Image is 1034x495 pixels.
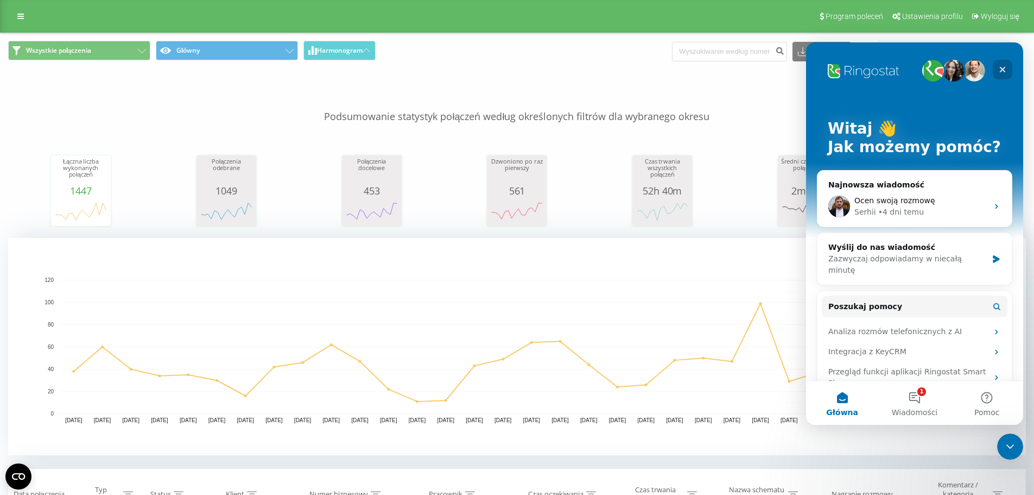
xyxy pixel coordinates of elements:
[54,158,108,185] div: Łączna liczba wykonanych połączeń
[672,42,787,61] input: Wyszukiwanie według numeru
[345,196,399,229] svg: A chart.
[48,344,54,350] text: 60
[323,417,340,423] text: [DATE]
[345,158,399,185] div: Połączenia docelowe
[294,417,312,423] text: [DATE]
[490,158,544,185] div: Dzwoniono po raz pierwszy
[45,299,54,305] text: 100
[351,417,369,423] text: [DATE]
[792,42,851,61] button: Eksport
[695,417,712,423] text: [DATE]
[902,12,963,21] span: Ustawienia profilu
[635,158,689,185] div: Czas trwania wszystkich połączeń
[151,417,168,423] text: [DATE]
[54,196,108,229] svg: A chart.
[752,417,769,423] text: [DATE]
[237,417,254,423] text: [DATE]
[494,417,512,423] text: [DATE]
[48,389,54,394] text: 20
[637,417,655,423] text: [DATE]
[265,417,283,423] text: [DATE]
[781,185,835,196] div: 2m 11s
[724,417,741,423] text: [DATE]
[635,185,689,196] div: 52h 40m
[199,196,253,229] svg: A chart.
[8,238,1026,455] svg: A chart.
[997,434,1023,460] iframe: Intercom live chat
[156,41,298,60] button: Główny
[551,417,569,423] text: [DATE]
[635,196,689,229] svg: A chart.
[50,411,54,417] text: 0
[8,88,1026,124] p: Podsumowanie statystyk połączeń według określonych filtrów dla wybranego okresu
[466,417,483,423] text: [DATE]
[666,417,683,423] text: [DATE]
[437,417,454,423] text: [DATE]
[490,196,544,229] svg: A chart.
[199,158,253,185] div: Połączenia odebrane
[123,417,140,423] text: [DATE]
[208,417,226,423] text: [DATE]
[48,322,54,328] text: 80
[199,185,253,196] div: 1049
[523,417,541,423] text: [DATE]
[5,463,31,490] button: Open CMP widget
[317,47,363,54] span: Harmonogram
[180,417,197,423] text: [DATE]
[26,46,91,55] span: Wszystkie połączenia
[609,417,626,423] text: [DATE]
[806,42,1023,425] iframe: Intercom live chat
[48,366,54,372] text: 40
[65,417,83,423] text: [DATE]
[981,12,1019,21] span: Wyloguj się
[580,417,598,423] text: [DATE]
[490,185,544,196] div: 561
[94,417,111,423] text: [DATE]
[45,277,54,283] text: 120
[409,417,426,423] text: [DATE]
[345,185,399,196] div: 453
[826,12,883,21] span: Program poleceń
[781,196,835,229] svg: A chart.
[303,41,376,60] button: Harmonogram
[380,417,397,423] text: [DATE]
[781,417,798,423] text: [DATE]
